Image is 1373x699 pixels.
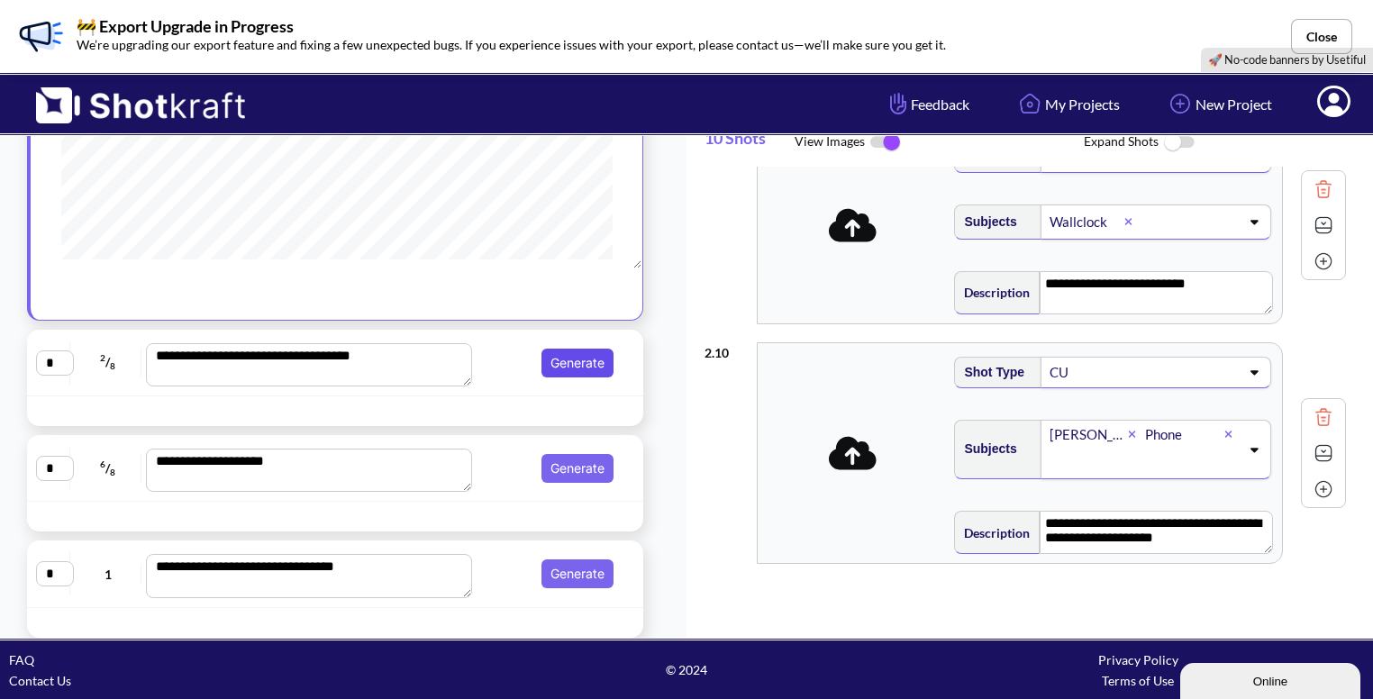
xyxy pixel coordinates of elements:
span: / [75,348,142,377]
div: Wallclock [1048,210,1124,234]
button: Close [1291,19,1352,54]
div: Phone [1143,422,1223,447]
img: Trash Icon [1310,176,1337,203]
div: Privacy Policy [913,649,1364,670]
div: [PERSON_NAME] [1048,422,1128,447]
img: Home Icon [1014,88,1045,119]
img: Banner [14,9,68,63]
span: Description [955,277,1030,307]
span: Subjects [955,207,1016,237]
img: Expand Icon [1310,212,1337,239]
p: We’re upgrading our export feature and fixing a few unexpected bugs. If you experience issues wit... [77,34,946,55]
img: Hand Icon [886,88,911,119]
p: 🚧 Export Upgrade in Progress [77,18,946,34]
span: View Images [795,123,1084,161]
span: Shot Type [955,358,1024,387]
img: ToggleOff Icon [1159,123,1199,162]
span: 2 [100,352,105,363]
img: Expand Icon [1310,440,1337,467]
a: FAQ [9,652,34,667]
img: Add Icon [1310,248,1337,275]
img: Add Icon [1165,88,1196,119]
button: Generate [541,349,614,377]
a: 🚀 No-code banners by Usetiful [1208,52,1366,67]
a: My Projects [1001,80,1133,128]
img: Trash Icon [1310,404,1337,431]
div: 2 . 10 [705,333,748,363]
span: Description [955,518,1030,548]
iframe: chat widget [1180,659,1364,699]
div: Terms of Use [913,670,1364,691]
img: ToggleOn Icon [865,123,905,161]
span: Feedback [886,94,969,114]
span: 8 [110,361,115,372]
span: Expand Shots [1084,123,1373,162]
span: 6 [100,458,105,469]
a: New Project [1151,80,1286,128]
button: Generate [541,559,614,588]
span: 8 [110,467,115,477]
span: Subjects [955,434,1016,464]
img: Add Icon [1310,476,1337,503]
span: © 2024 [460,659,912,680]
button: Generate [541,454,614,483]
span: 10 Shots [705,119,795,167]
div: CU [1048,360,1140,385]
a: Contact Us [9,673,71,688]
span: 1 [75,564,142,585]
span: / [75,454,142,483]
